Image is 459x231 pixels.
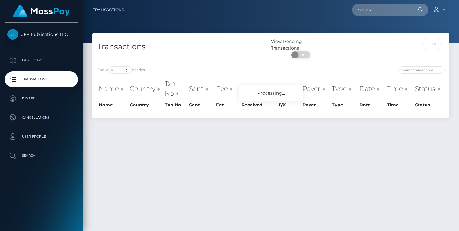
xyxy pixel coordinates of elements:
th: Time [385,100,413,110]
p: User Profile [7,132,76,141]
th: Fee [215,100,240,110]
th: F/X [277,77,301,100]
th: Status [413,77,445,100]
th: Received [240,77,277,100]
a: Cancellations [5,110,78,126]
a: Transactions [93,3,124,17]
input: Date filter [422,38,442,50]
span: OFF [295,51,311,58]
th: Time [385,77,413,100]
th: Txn No [163,100,187,110]
a: User Profile [5,129,78,145]
h4: Transactions [97,41,266,52]
label: Show entries [97,66,145,74]
p: Dashboard [7,56,76,65]
div: View Pending Transactions [271,38,331,51]
th: Name [97,100,128,110]
th: Type [330,77,358,100]
th: Received [240,100,277,110]
th: Sent [187,100,215,110]
th: Fee [215,77,240,100]
th: Date [358,77,385,100]
a: Payees [5,91,78,106]
select: Showentries [108,66,132,74]
a: Search [5,148,78,164]
img: MassPay Logo [13,5,70,17]
img: JFF Publications LLC [7,29,18,40]
input: Search... [352,4,412,16]
th: Sent [187,77,215,100]
th: Country [128,77,163,100]
a: Dashboard [5,52,78,68]
th: Date [358,100,385,110]
th: Type [330,100,358,110]
input: Search transactions [398,66,445,74]
a: Transactions [5,71,78,87]
th: Payer [301,77,330,100]
th: Payer [301,100,330,110]
th: F/X [277,100,301,110]
p: Transactions [7,75,76,84]
p: Cancellations [7,113,76,122]
p: Search [7,151,76,160]
th: Country [128,100,163,110]
th: Txn No [163,77,187,100]
div: Processing... [239,85,303,101]
th: Status [413,100,445,110]
th: Name [97,77,128,100]
span: JFF Publications LLC [5,31,78,37]
p: Payees [7,94,76,103]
